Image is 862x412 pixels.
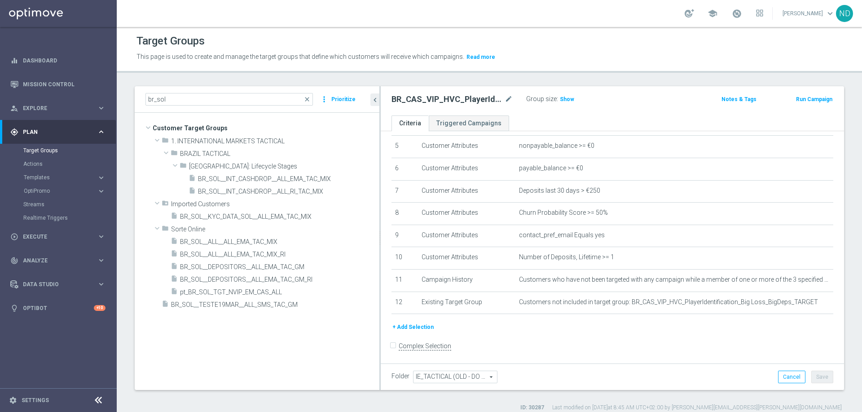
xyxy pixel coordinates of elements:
[10,49,106,72] div: Dashboard
[23,106,97,111] span: Explore
[10,128,97,136] div: Plan
[526,95,557,103] label: Group size
[811,371,833,383] button: Save
[391,225,418,247] td: 9
[24,175,88,180] span: Templates
[171,149,178,159] i: folder
[171,200,379,208] span: Imported Customers
[189,187,196,197] i: insert_drive_file
[371,96,379,104] i: chevron_left
[23,157,116,171] div: Actions
[552,404,842,412] label: Last modified on [DATE] at 8:45 AM UTC+02:00 by [PERSON_NAME][EMAIL_ADDRESS][PERSON_NAME][DOMAIN_...
[391,115,429,131] a: Criteria
[330,93,357,106] button: Prioritize
[23,258,97,263] span: Analyze
[391,94,503,105] h2: BR_CAS_VIP_HVC_PlayerIdentification_BigDrop_TARGET
[10,128,106,136] button: gps_fixed Plan keyboard_arrow_right
[519,253,614,261] span: Number of Deposits, Lifetime >= 1
[519,209,608,217] span: Churn Probability Score >= 50%
[10,57,106,64] button: equalizer Dashboard
[162,225,169,235] i: folder
[23,144,116,157] div: Target Groups
[782,7,836,20] a: [PERSON_NAME]keyboard_arrow_down
[10,105,106,112] button: person_search Explore keyboard_arrow_right
[189,174,196,185] i: insert_drive_file
[721,94,757,104] button: Notes & Tags
[23,184,116,198] div: OptiPromo
[418,203,515,225] td: Customer Attributes
[10,233,106,240] button: play_circle_outline Execute keyboard_arrow_right
[162,199,169,210] i: folder_special
[171,212,178,222] i: insert_drive_file
[23,198,116,211] div: Streams
[136,53,464,60] span: This page is used to create and manage the target groups that define which customers will receive...
[418,247,515,270] td: Customer Attributes
[519,231,605,239] span: contact_pref_email Equals yes
[778,371,805,383] button: Cancel
[418,136,515,158] td: Customer Attributes
[10,305,106,312] div: lightbulb Optibot +10
[519,142,594,150] span: nonpayable_balance >= €0
[97,232,106,241] i: keyboard_arrow_right
[23,282,97,287] span: Data Studio
[391,158,418,180] td: 6
[10,233,18,241] i: play_circle_outline
[520,404,544,412] label: ID: 30287
[23,234,97,239] span: Execute
[10,257,97,265] div: Analyze
[505,94,513,105] i: mode_edit
[180,251,379,258] span: BR_SOL__ALL__ALL_EMA_TAC_MIX_RI
[180,263,379,271] span: BR_SOL__DEPOSITORS__ALL_EMA_TAC_GM
[10,296,106,320] div: Optibot
[97,104,106,112] i: keyboard_arrow_right
[23,147,93,154] a: Target Groups
[94,305,106,311] div: +10
[24,188,88,194] span: OptiPromo
[391,372,409,380] label: Folder
[391,322,435,332] button: + Add Selection
[23,174,106,181] button: Templates keyboard_arrow_right
[23,171,116,184] div: Templates
[23,160,93,168] a: Actions
[519,187,600,195] span: Deposits last 30 days > €250
[320,93,329,106] i: more_vert
[466,52,496,62] button: Read more
[10,233,97,241] div: Execute
[97,256,106,265] i: keyboard_arrow_right
[171,226,379,233] span: Sorte Online
[10,128,18,136] i: gps_fixed
[560,96,574,102] span: Show
[391,203,418,225] td: 8
[171,262,178,273] i: insert_drive_file
[10,281,106,288] button: Data Studio keyboard_arrow_right
[418,225,515,247] td: Customer Attributes
[171,288,178,298] i: insert_drive_file
[519,164,583,172] span: payable_balance >= €0
[519,276,830,284] span: Customers who have not been targeted with any campaign while a member of one or more of the 3 spe...
[22,398,49,403] a: Settings
[189,163,379,170] span: BRAZIL: Lifecycle Stages
[10,57,18,65] i: equalizer
[97,187,106,195] i: keyboard_arrow_right
[519,298,818,306] span: Customers not included in target group: BR_CAS_VIP_HVC_PlayerIdentification_Big Loss_BigDeps_TARGET
[23,211,116,225] div: Realtime Triggers
[795,94,833,104] button: Run Campaign
[418,292,515,314] td: Existing Target Group
[23,187,106,195] button: OptiPromo keyboard_arrow_right
[136,35,205,48] h1: Target Groups
[10,257,106,264] button: track_changes Analyze keyboard_arrow_right
[399,342,451,350] label: Complex Selection
[153,122,379,134] span: Customer Target Groups
[10,81,106,88] button: Mission Control
[23,72,106,96] a: Mission Control
[303,96,311,103] span: close
[171,275,178,285] i: insert_drive_file
[171,237,178,248] i: insert_drive_file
